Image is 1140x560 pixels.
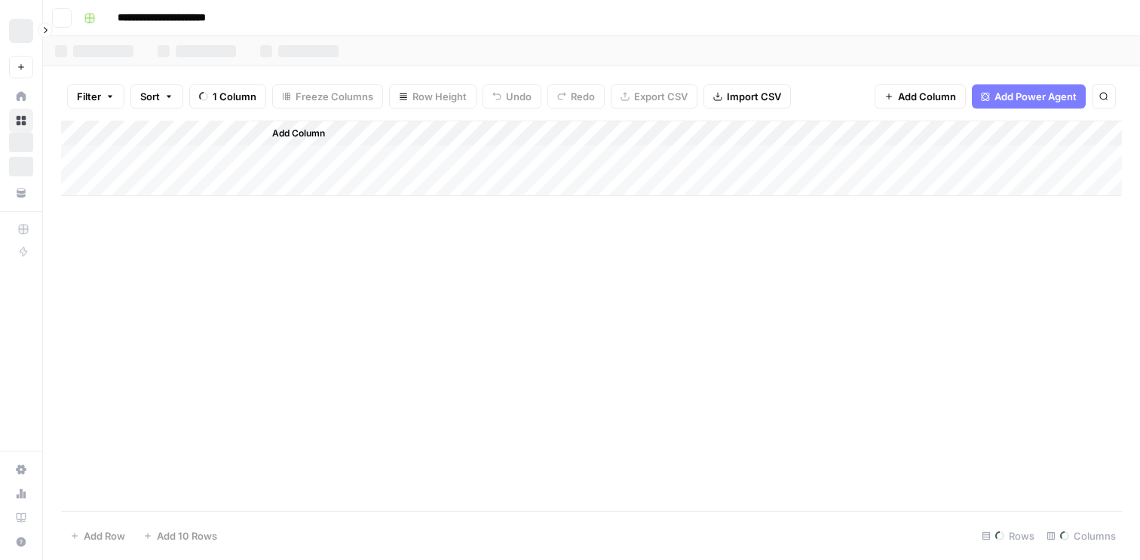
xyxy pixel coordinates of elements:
[9,181,33,205] a: Your Data
[483,84,541,109] button: Undo
[9,84,33,109] a: Home
[84,528,125,543] span: Add Row
[875,84,966,109] button: Add Column
[253,124,331,143] button: Add Column
[9,457,33,482] a: Settings
[9,109,33,133] a: Browse
[157,528,217,543] span: Add 10 Rows
[611,84,697,109] button: Export CSV
[140,89,160,104] span: Sort
[296,89,373,104] span: Freeze Columns
[1040,524,1122,548] div: Columns
[972,84,1086,109] button: Add Power Agent
[272,127,325,140] span: Add Column
[213,89,256,104] span: 1 Column
[727,89,781,104] span: Import CSV
[634,89,688,104] span: Export CSV
[389,84,477,109] button: Row Height
[547,84,605,109] button: Redo
[61,524,134,548] button: Add Row
[994,89,1077,104] span: Add Power Agent
[703,84,791,109] button: Import CSV
[898,89,956,104] span: Add Column
[189,84,266,109] button: 1 Column
[77,89,101,104] span: Filter
[9,530,33,554] button: Help + Support
[9,482,33,506] a: Usage
[134,524,226,548] button: Add 10 Rows
[506,89,532,104] span: Undo
[130,84,183,109] button: Sort
[272,84,383,109] button: Freeze Columns
[9,506,33,530] a: Learning Hub
[412,89,467,104] span: Row Height
[67,84,124,109] button: Filter
[976,524,1040,548] div: Rows
[571,89,595,104] span: Redo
